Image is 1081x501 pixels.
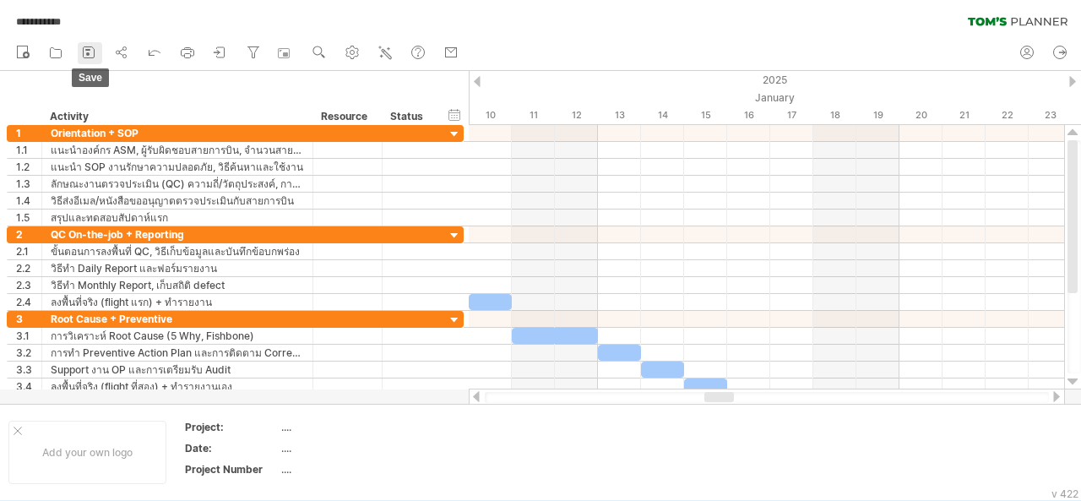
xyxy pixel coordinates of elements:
div: การวิเคราะห์ Root Cause (5 Why, Fishbone) [51,328,304,344]
div: ลงพื้นที่จริง (flight ที่สอง) + ทำรายงานเอง [51,378,304,395]
div: v 422 [1051,487,1078,500]
div: 2.2 [16,260,41,276]
div: ลงพื้นที่จริง (flight แรก) + ทำรายงาน [51,294,304,310]
div: Monday, 13 January 2025 [598,106,641,124]
div: Project: [185,420,278,434]
div: 1 [16,125,41,141]
div: Resource [321,108,372,125]
div: Wednesday, 15 January 2025 [684,106,727,124]
div: Saturday, 18 January 2025 [813,106,856,124]
span: save [72,68,109,87]
div: วิธีทำ Monthly Report, เก็บสถิติ defect [51,277,304,293]
div: Status [390,108,427,125]
div: Root Cause + Preventive [51,311,304,327]
div: 1.4 [16,193,41,209]
div: แนะนำองค์กร ASM, ผู้รับผิดชอบสายการบิน, จำนวนสายการบินและกำลังพล [51,142,304,158]
div: Tuesday, 14 January 2025 [641,106,684,124]
div: Thursday, 16 January 2025 [727,106,770,124]
div: 3.3 [16,362,41,378]
div: Support งาน OP และการเตรียมรับ Audit [51,362,304,378]
div: Saturday, 11 January 2025 [512,106,555,124]
div: Friday, 10 January 2025 [469,106,512,124]
div: Wednesday, 22 January 2025 [986,106,1029,124]
div: Sunday, 19 January 2025 [856,106,899,124]
div: Thursday, 23 January 2025 [1029,106,1072,124]
div: วิธีทำ Daily Report และฟอร์มรายงาน [51,260,304,276]
div: .... [281,420,423,434]
div: .... [281,462,423,476]
div: 3 [16,311,41,327]
div: การทำ Preventive Action Plan และการติดตาม Corrective Action [51,345,304,361]
div: Add your own logo [8,421,166,484]
div: 2.3 [16,277,41,293]
a: save [78,42,102,64]
div: 1.5 [16,210,41,226]
div: QC On-the-job + Reporting [51,226,304,242]
div: วิธีส่งอีเมล/หนังสือขออนุญาตตรวจประเมินกับสายการบิน [51,193,304,209]
div: 1.2 [16,159,41,175]
div: 3.1 [16,328,41,344]
div: Tuesday, 21 January 2025 [942,106,986,124]
div: .... [281,441,423,455]
div: 3.4 [16,378,41,395]
div: 2.4 [16,294,41,310]
div: ขั้นตอนการลงพื้นที่ QC, วิธีเก็บข้อมูลและบันทึกข้อบกพร่อง [51,243,304,259]
div: 1.1 [16,142,41,158]
div: 1.3 [16,176,41,192]
div: Orientation + SOP [51,125,304,141]
div: แนะนำ SOP งานรักษาความปลอดภัย, วิธีค้นหาและใช้งาน [51,159,304,175]
div: สรุปและทดสอบสัปดาห์แรก [51,210,304,226]
div: Project Number [185,462,278,476]
div: Sunday, 12 January 2025 [555,106,598,124]
div: Friday, 17 January 2025 [770,106,813,124]
div: 2 [16,226,41,242]
div: Activity [50,108,303,125]
div: Monday, 20 January 2025 [899,106,942,124]
div: ลักษณะงานตรวจประเมิน (QC) ความถี่/วัตถุประสงค์, การทำแผนตรวจประเมิน [51,176,304,192]
div: Date: [185,441,278,455]
div: 2.1 [16,243,41,259]
div: 3.2 [16,345,41,361]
